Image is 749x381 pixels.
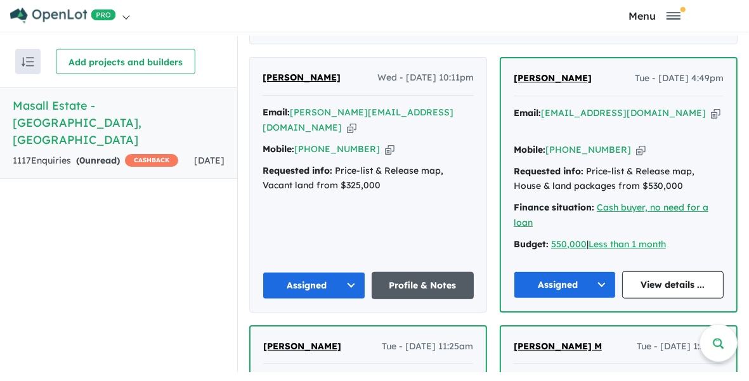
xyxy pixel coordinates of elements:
[589,238,666,250] a: Less than 1 month
[56,49,195,74] button: Add projects and builders
[10,8,116,23] img: Openlot PRO Logo White
[79,155,85,166] span: 0
[347,121,356,134] button: Copy
[263,107,290,118] strong: Email:
[194,155,225,166] span: [DATE]
[551,238,587,250] a: 550,000
[76,155,120,166] strong: ( unread)
[514,164,724,195] div: Price-list & Release map, House & land packages from $530,000
[514,339,602,354] a: [PERSON_NAME] M
[514,71,592,86] a: [PERSON_NAME]
[125,154,178,167] span: CASHBACK
[372,272,474,299] a: Profile & Notes
[385,143,394,156] button: Copy
[635,71,724,86] span: Tue - [DATE] 4:49pm
[514,107,541,119] strong: Email:
[711,107,720,120] button: Copy
[514,238,549,250] strong: Budget:
[622,271,724,299] a: View details ...
[514,72,592,84] span: [PERSON_NAME]
[13,97,225,148] h5: Masall Estate - [GEOGRAPHIC_DATA] , [GEOGRAPHIC_DATA]
[514,340,602,352] span: [PERSON_NAME] M
[263,339,341,354] a: [PERSON_NAME]
[514,144,545,155] strong: Mobile:
[514,271,616,299] button: Assigned
[514,237,724,252] div: |
[541,107,706,119] a: [EMAIL_ADDRESS][DOMAIN_NAME]
[377,70,474,86] span: Wed - [DATE] 10:11pm
[294,143,380,155] a: [PHONE_NUMBER]
[382,339,473,354] span: Tue - [DATE] 11:25am
[636,143,646,157] button: Copy
[263,107,453,133] a: [PERSON_NAME][EMAIL_ADDRESS][DOMAIN_NAME]
[514,165,583,177] strong: Requested info:
[637,339,724,354] span: Tue - [DATE] 1:22am
[263,272,365,299] button: Assigned
[263,165,332,176] strong: Requested info:
[263,143,294,155] strong: Mobile:
[514,202,708,228] a: Cash buyer, no need for a loan
[263,72,341,83] span: [PERSON_NAME]
[563,10,746,22] button: Toggle navigation
[13,153,178,169] div: 1117 Enquir ies
[263,164,474,194] div: Price-list & Release map, Vacant land from $325,000
[22,57,34,67] img: sort.svg
[514,202,594,213] strong: Finance situation:
[545,144,631,155] a: [PHONE_NUMBER]
[263,70,341,86] a: [PERSON_NAME]
[263,340,341,352] span: [PERSON_NAME]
